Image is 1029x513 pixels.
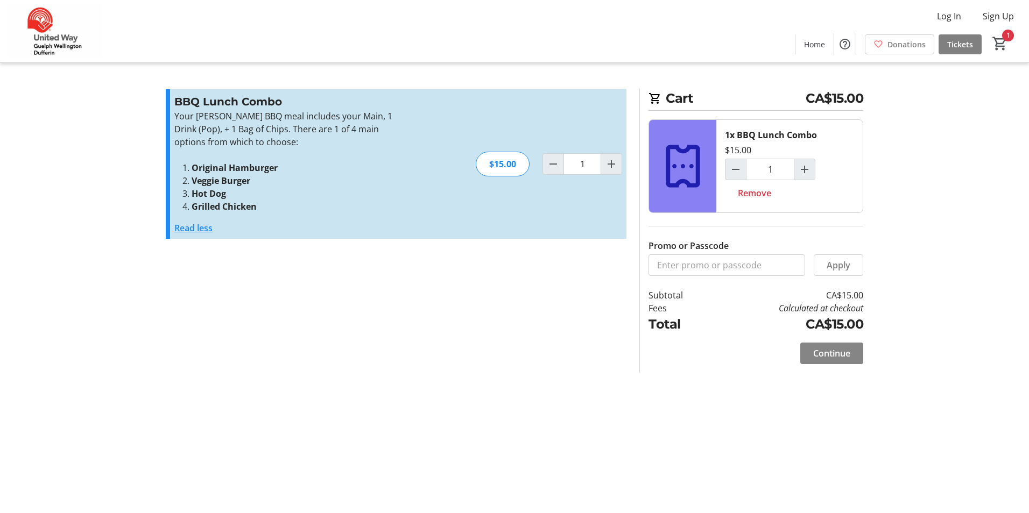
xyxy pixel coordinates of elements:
[725,182,784,204] button: Remove
[649,239,729,252] label: Promo or Passcode
[937,10,961,23] span: Log In
[174,110,410,148] p: Your [PERSON_NAME] BBQ meal includes your Main, 1 Drink (Pop), + 1 Bag of Chips. There are 1 of 4...
[725,144,751,156] div: $15.00
[725,129,817,141] div: 1x BBQ Lunch Combo
[865,34,934,54] a: Donations
[174,94,410,110] h3: BBQ Lunch Combo
[192,188,226,199] strong: Hot Dog
[974,8,1023,25] button: Sign Up
[192,201,257,212] strong: Grilled Chicken
[711,302,863,315] td: Calculated at checkout
[192,162,278,174] strong: Original Hamburger
[939,34,982,54] a: Tickets
[947,39,973,50] span: Tickets
[192,175,250,187] strong: Veggie Burger
[795,34,834,54] a: Home
[794,159,815,180] button: Increment by one
[601,154,622,174] button: Increment by one
[476,152,530,176] div: $15.00
[649,302,711,315] td: Fees
[814,254,863,276] button: Apply
[806,89,863,108] span: CA$15.00
[725,159,746,180] button: Decrement by one
[563,153,601,175] input: BBQ Lunch Combo Quantity
[990,34,1010,53] button: Cart
[813,347,850,360] span: Continue
[887,39,926,50] span: Donations
[649,254,805,276] input: Enter promo or passcode
[746,159,794,180] input: BBQ Lunch Combo Quantity
[711,315,863,334] td: CA$15.00
[649,315,711,334] td: Total
[804,39,825,50] span: Home
[983,10,1014,23] span: Sign Up
[834,33,856,55] button: Help
[928,8,970,25] button: Log In
[800,343,863,364] button: Continue
[174,222,213,234] button: Read less
[543,154,563,174] button: Decrement by one
[738,187,771,199] span: Remove
[827,259,850,272] span: Apply
[649,289,711,302] td: Subtotal
[6,4,102,58] img: United Way Guelph Wellington Dufferin's Logo
[711,289,863,302] td: CA$15.00
[649,89,863,111] h2: Cart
